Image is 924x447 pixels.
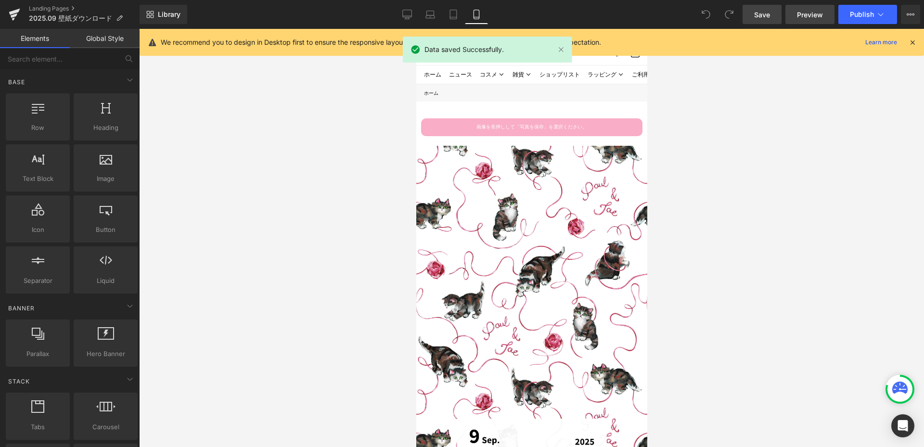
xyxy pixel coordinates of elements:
span: 2025.09 壁紙ダウンロード [29,14,112,22]
button: Undo [696,5,716,24]
p: 画像を長押しして「写真を保存」を選択ください。 [10,94,221,102]
p: 8月31日（日）23:59まで送料無料※サンプルのみは送料500円（税込） [39,2,192,10]
a: ご利用ガイド [212,37,254,56]
a: Laptop [419,5,442,24]
a: ホーム [4,37,29,56]
a: Desktop [396,5,419,24]
span: Library [158,10,180,19]
span: Button [77,225,135,235]
span: Icon [9,225,67,235]
a: Landing Pages [29,5,140,13]
span: Tabs [9,422,67,432]
span: Banner [7,304,36,313]
span: Base [7,77,26,87]
button: Redo [719,5,739,24]
a: ホーム [8,62,22,67]
button: Publish [838,5,897,24]
span: Save [754,10,770,20]
a: ショップリスト [119,37,167,56]
a: ニュース [29,37,60,56]
span: Image [77,174,135,184]
span: Heading [77,123,135,133]
a: Tablet [442,5,465,24]
span: Text Block [9,174,67,184]
span: Hero Banner [77,349,135,359]
span: Row [9,123,67,133]
span: Separator [9,276,67,286]
span: Stack [7,377,31,386]
span: Parallax [9,349,67,359]
div: Open Intercom Messenger [891,414,914,437]
a: Mobile [465,5,488,24]
summary: ラッピング [167,37,212,56]
a: Global Style [70,29,140,48]
span: Liquid [77,276,135,286]
button: More [901,5,920,24]
span: Data saved Successfully. [424,44,504,55]
span: Carousel [77,422,135,432]
summary: コスメ [60,37,92,56]
a: New Library [140,5,187,24]
nav: セカンダリナビゲーション [189,19,231,28]
span: Preview [797,10,823,20]
a: Learn more [861,37,901,48]
span: Publish [850,11,874,18]
p: We recommend you to design in Desktop first to ensure the responsive layout would display correct... [161,37,601,48]
summary: 雑貨 [92,37,119,56]
a: Preview [785,5,834,24]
